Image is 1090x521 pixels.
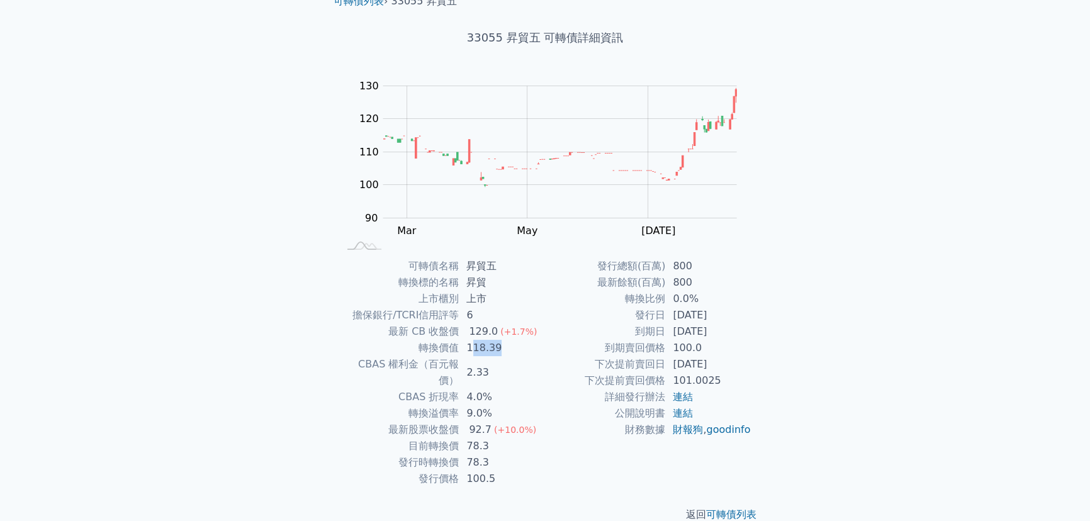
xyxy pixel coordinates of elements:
tspan: 110 [359,146,379,158]
tspan: 90 [365,212,378,224]
span: (+1.7%) [500,327,537,337]
td: 發行日 [545,307,665,323]
td: 擔保銀行/TCRI信用評等 [339,307,459,323]
td: 轉換溢價率 [339,405,459,422]
td: [DATE] [665,323,751,340]
td: CBAS 折現率 [339,389,459,405]
td: 轉換比例 [545,291,665,307]
td: 118.39 [459,340,545,356]
td: 800 [665,258,751,274]
td: 100.5 [459,471,545,487]
td: 到期賣回價格 [545,340,665,356]
td: 上市 [459,291,545,307]
td: 9.0% [459,405,545,422]
span: (+10.0%) [494,425,536,435]
td: 轉換價值 [339,340,459,356]
td: 昇貿 [459,274,545,291]
td: 到期日 [545,323,665,340]
td: , [665,422,751,438]
td: CBAS 權利金（百元報價） [339,356,459,389]
td: 轉換標的名稱 [339,274,459,291]
g: Chart [352,80,755,262]
td: 公開說明書 [545,405,665,422]
td: [DATE] [665,356,751,373]
tspan: 130 [359,80,379,92]
tspan: [DATE] [641,225,675,237]
tspan: Mar [397,225,417,237]
td: 上市櫃別 [339,291,459,307]
td: 詳細發行辦法 [545,389,665,405]
a: 連結 [673,391,693,403]
td: 0.0% [665,291,751,307]
td: 最新 CB 收盤價 [339,323,459,340]
td: 101.0025 [665,373,751,389]
td: 財務數據 [545,422,665,438]
td: 下次提前賣回日 [545,356,665,373]
td: 最新餘額(百萬) [545,274,665,291]
a: goodinfo [706,423,750,435]
tspan: 120 [359,113,379,125]
tspan: 100 [359,179,379,191]
div: 129.0 [466,323,500,340]
td: 最新股票收盤價 [339,422,459,438]
a: 財報狗 [673,423,703,435]
tspan: May [517,225,537,237]
td: 78.3 [459,438,545,454]
td: 發行價格 [339,471,459,487]
td: [DATE] [665,307,751,323]
td: 昇貿五 [459,258,545,274]
td: 800 [665,274,751,291]
h1: 33055 昇貿五 可轉債詳細資訊 [323,29,767,47]
td: 發行總額(百萬) [545,258,665,274]
td: 100.0 [665,340,751,356]
td: 4.0% [459,389,545,405]
td: 78.3 [459,454,545,471]
a: 可轉債列表 [706,508,756,520]
td: 6 [459,307,545,323]
td: 發行時轉換價 [339,454,459,471]
td: 下次提前賣回價格 [545,373,665,389]
a: 連結 [673,407,693,419]
div: 92.7 [466,422,494,438]
td: 可轉債名稱 [339,258,459,274]
td: 目前轉換價 [339,438,459,454]
td: 2.33 [459,356,545,389]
